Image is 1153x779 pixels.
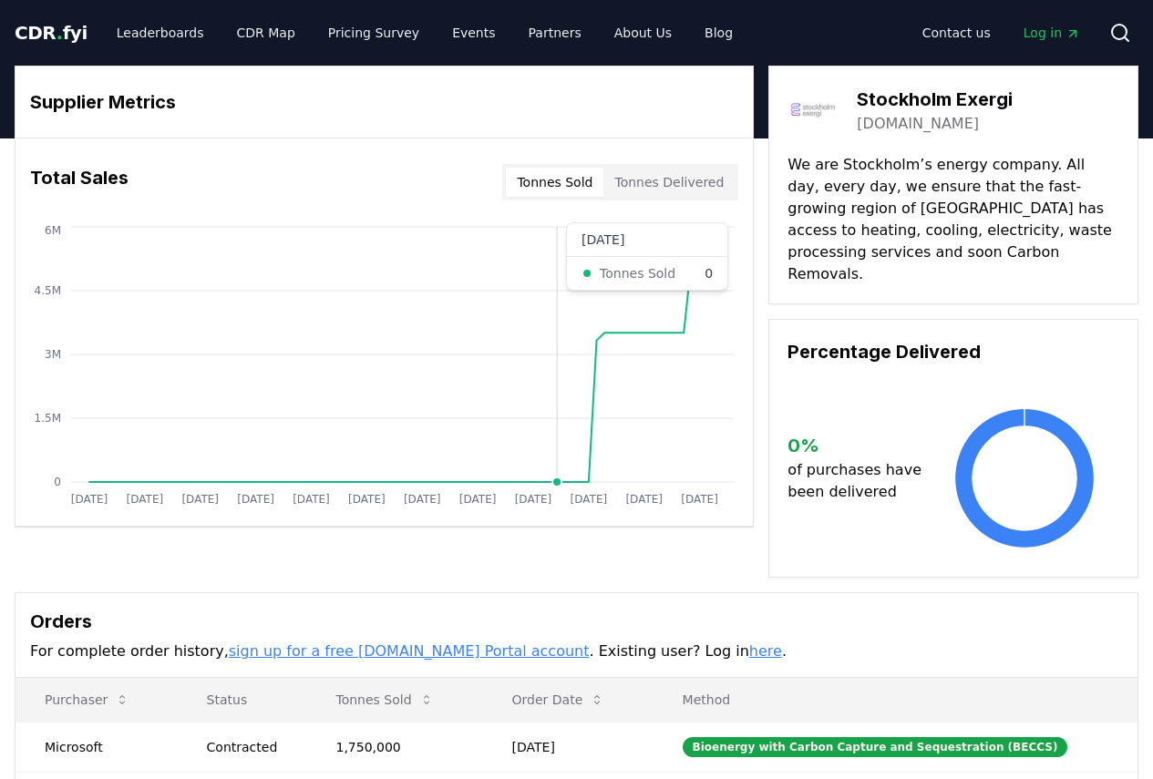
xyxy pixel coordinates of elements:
td: Microsoft [15,722,178,772]
tspan: [DATE] [127,493,164,506]
div: Contracted [207,738,293,756]
a: Blog [690,16,747,49]
td: 1,750,000 [306,722,482,772]
a: Leaderboards [102,16,219,49]
tspan: [DATE] [571,493,608,506]
tspan: [DATE] [293,493,330,506]
h3: Percentage Delivered [788,338,1119,365]
span: . [57,22,63,44]
a: sign up for a free [DOMAIN_NAME] Portal account [229,642,590,660]
tspan: [DATE] [348,493,386,506]
button: Order Date [498,682,620,718]
img: Stockholm Exergi-logo [788,85,839,136]
p: Status [192,691,293,709]
a: Log in [1009,16,1095,49]
a: CDR Map [222,16,310,49]
tspan: [DATE] [515,493,552,506]
h3: Supplier Metrics [30,88,738,116]
button: Tonnes Delivered [603,168,735,197]
h3: 0 % [788,432,929,459]
h3: Total Sales [30,164,129,200]
p: of purchases have been delivered [788,459,929,503]
tspan: [DATE] [71,493,108,506]
nav: Main [908,16,1095,49]
h3: Stockholm Exergi [857,86,1013,113]
tspan: [DATE] [237,493,274,506]
tspan: [DATE] [625,493,663,506]
a: About Us [600,16,686,49]
a: here [749,642,782,660]
p: Method [668,691,1123,709]
tspan: [DATE] [681,493,718,506]
span: Log in [1024,24,1080,42]
td: [DATE] [483,722,654,772]
tspan: 6M [45,224,61,237]
tspan: 1.5M [35,412,61,425]
p: For complete order history, . Existing user? Log in . [30,641,1123,662]
h3: Orders [30,608,1123,635]
a: Pricing Survey [314,16,434,49]
tspan: 0 [54,476,61,488]
tspan: [DATE] [404,493,441,506]
tspan: 4.5M [35,284,61,297]
button: Purchaser [30,682,144,718]
p: We are Stockholm’s energy company. All day, every day, we ensure that the fast-growing region of ... [788,154,1119,285]
a: CDR.fyi [15,20,88,46]
tspan: [DATE] [459,493,497,506]
a: Events [438,16,510,49]
a: Contact us [908,16,1005,49]
span: CDR fyi [15,22,88,44]
nav: Main [102,16,747,49]
div: Bioenergy with Carbon Capture and Sequestration (BECCS) [683,737,1068,757]
tspan: [DATE] [181,493,219,506]
a: Partners [514,16,596,49]
button: Tonnes Sold [506,168,603,197]
tspan: 3M [45,348,61,361]
a: [DOMAIN_NAME] [857,113,979,135]
button: Tonnes Sold [321,682,448,718]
